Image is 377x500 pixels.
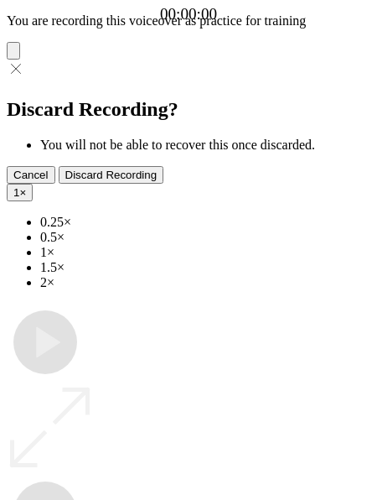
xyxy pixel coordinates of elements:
li: 2× [40,275,370,290]
button: 1× [7,184,33,201]
a: 00:00:00 [160,5,217,23]
p: You are recording this voiceover as practice for training [7,13,370,29]
h2: Discard Recording? [7,98,370,121]
li: 1.5× [40,260,370,275]
li: You will not be able to recover this once discarded. [40,138,370,153]
li: 0.25× [40,215,370,230]
span: 1 [13,186,19,199]
li: 1× [40,245,370,260]
li: 0.5× [40,230,370,245]
button: Cancel [7,166,55,184]
button: Discard Recording [59,166,164,184]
